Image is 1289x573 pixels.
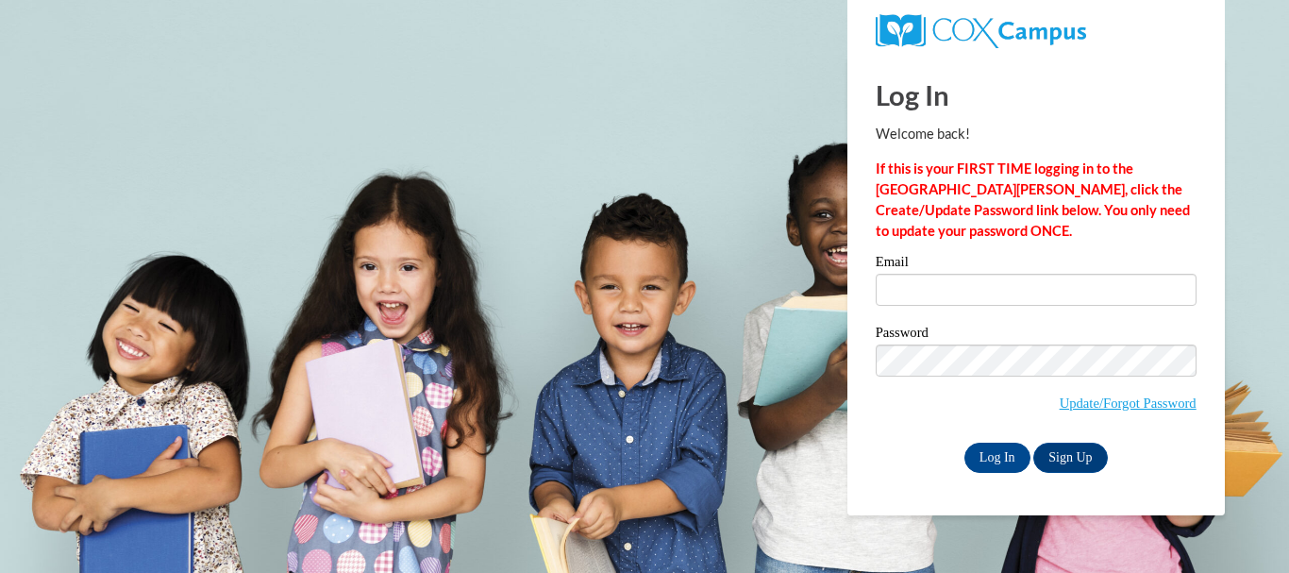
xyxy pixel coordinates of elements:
label: Password [876,326,1197,345]
h1: Log In [876,76,1197,114]
a: Sign Up [1033,443,1107,473]
input: Log In [964,443,1030,473]
img: COX Campus [876,14,1086,48]
p: Welcome back! [876,124,1197,144]
a: Update/Forgot Password [1060,396,1197,411]
label: Email [876,255,1197,274]
a: COX Campus [876,22,1086,38]
strong: If this is your FIRST TIME logging in to the [GEOGRAPHIC_DATA][PERSON_NAME], click the Create/Upd... [876,160,1190,239]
